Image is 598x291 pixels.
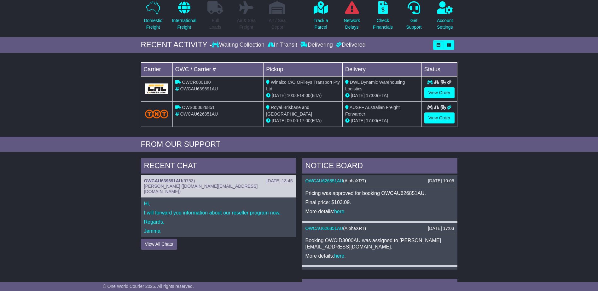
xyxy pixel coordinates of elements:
div: Delivered [334,42,366,48]
a: View Order [424,87,455,98]
a: here [334,209,344,214]
span: © One World Courier 2025. All rights reserved. [103,284,194,289]
p: Final price: $103.09. [305,199,454,205]
span: OWS000626851 [182,105,215,110]
div: [DATE] 17:03 [428,226,454,231]
span: [DATE] [272,118,286,123]
img: GetCarrierServiceLogo [145,83,169,94]
div: (ETA) [345,92,419,99]
p: Air / Sea Depot [269,17,286,31]
span: 10:00 [287,93,298,98]
span: [PERSON_NAME] ([DOMAIN_NAME][EMAIL_ADDRESS][DOMAIN_NAME]) [144,184,258,194]
td: Pickup [264,62,343,76]
span: Royal Brisbane and [GEOGRAPHIC_DATA] [266,105,312,117]
div: - (ETA) [266,117,340,124]
td: Carrier [141,62,172,76]
div: Waiting Collection [212,42,266,48]
p: Get Support [406,17,421,31]
p: Jemma [144,228,293,234]
span: 14:00 [299,93,311,98]
span: 17:00 [299,118,311,123]
p: Account Settings [437,17,453,31]
span: OWCAU639691AU [180,86,218,91]
a: Track aParcel [313,1,328,34]
span: AUSFF Australian Freight Forwarder [345,105,400,117]
div: (ETA) [345,117,419,124]
img: TNT_Domestic.png [145,110,169,118]
div: Delivering [299,42,334,48]
p: More details: . [305,253,454,259]
p: Air & Sea Freight [237,17,256,31]
a: CheckFinancials [373,1,393,34]
p: Domestic Freight [144,17,162,31]
span: [DATE] [351,93,365,98]
td: Delivery [342,62,421,76]
span: 17:00 [366,118,377,123]
div: [DATE] 10:06 [428,178,454,184]
p: More details: . [305,208,454,214]
a: GetSupport [406,1,422,34]
span: 9753 [184,178,194,183]
span: AlphaXRT [345,178,365,183]
a: DomesticFreight [143,1,162,34]
a: InternationalFreight [172,1,197,34]
div: - (ETA) [266,92,340,99]
div: In Transit [266,42,299,48]
td: Status [421,62,457,76]
p: Track a Parcel [314,17,328,31]
span: DWL Dynamic Warehousing Logistics [345,80,405,91]
p: I will forward you information about our reseller program now. [144,210,293,216]
span: 09:00 [287,118,298,123]
div: FROM OUR SUPPORT [141,140,457,149]
a: NetworkDelays [343,1,360,34]
div: NOTICE BOARD [302,158,457,175]
div: RECENT ACTIVITY - [141,40,212,49]
p: Regards, [144,219,293,225]
div: RECENT CHAT [141,158,296,175]
a: OWCAU626851AU [305,178,343,183]
a: AccountSettings [437,1,453,34]
p: Full Loads [207,17,223,31]
a: OWCAU639691AU [144,178,182,183]
p: Hi, [144,201,293,207]
span: 17:00 [366,93,377,98]
span: AlphaXRT [345,226,365,231]
span: OWCAU626851AU [180,111,218,117]
div: ( ) [305,226,454,231]
button: View All Chats [141,239,177,250]
p: Check Financials [373,17,393,31]
div: ( ) [305,178,454,184]
div: ( ) [144,178,293,184]
span: Winaico C/O ORileys Transport Pty Ltd [266,80,340,91]
span: [DATE] [351,118,365,123]
a: View Order [424,112,455,123]
span: [DATE] [272,93,286,98]
p: Network Delays [344,17,360,31]
p: Booking OWCID3000AU was assigned to [PERSON_NAME][EMAIL_ADDRESS][DOMAIN_NAME]. [305,237,454,249]
a: OWCAU626851AU [305,226,343,231]
a: here [334,253,344,259]
span: OWCR000180 [182,80,211,85]
p: Pricing was approved for booking OWCAU626851AU. [305,190,454,196]
div: [DATE] 13:45 [266,178,293,184]
td: OWC / Carrier # [172,62,264,76]
p: International Freight [172,17,196,31]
